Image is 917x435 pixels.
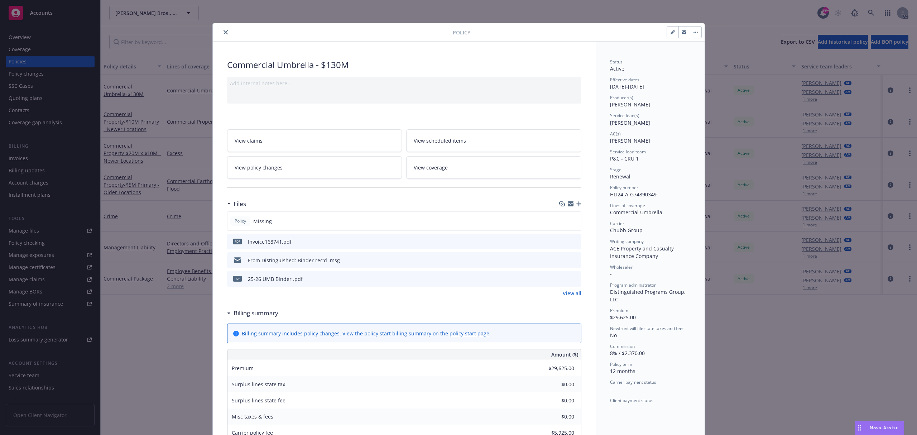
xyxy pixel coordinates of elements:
[561,238,566,245] button: download file
[610,350,645,357] span: 8% / $2,370.00
[610,343,635,349] span: Commission
[551,351,578,358] span: Amount ($)
[532,411,578,422] input: 0.00
[561,257,566,264] button: download file
[572,238,578,245] button: preview file
[406,129,581,152] a: View scheduled items
[610,404,612,411] span: -
[855,421,904,435] button: Nova Assist
[610,288,687,303] span: Distinguished Programs Group, LLC
[610,101,650,108] span: [PERSON_NAME]
[248,275,303,283] div: 25-26 UMB Binder .pdf
[610,282,656,288] span: Program administrator
[610,271,612,277] span: -
[610,149,646,155] span: Service lead team
[227,199,246,209] div: Files
[610,131,621,137] span: AC(s)
[610,167,621,173] span: Stage
[572,257,578,264] button: preview file
[610,307,628,314] span: Premium
[610,220,624,226] span: Carrier
[610,173,630,180] span: Renewal
[406,156,581,179] a: View coverage
[234,199,246,209] h3: Files
[453,29,470,36] span: Policy
[610,59,623,65] span: Status
[248,238,292,245] div: Invoice168741.pdf
[610,332,617,339] span: No
[232,381,285,388] span: Surplus lines state tax
[610,227,643,234] span: Chubb Group
[233,276,242,281] span: pdf
[610,202,645,209] span: Lines of coverage
[532,379,578,390] input: 0.00
[235,137,263,144] span: View claims
[227,156,402,179] a: View policy changes
[414,137,466,144] span: View scheduled items
[563,290,581,297] a: View all
[233,239,242,244] span: pdf
[230,80,578,87] div: Add internal notes here...
[532,363,578,374] input: 0.00
[242,330,491,337] div: Billing summary includes policy changes. View the policy start billing summary on the .
[610,368,635,374] span: 12 months
[870,425,898,431] span: Nova Assist
[610,77,690,90] div: [DATE] - [DATE]
[610,95,633,101] span: Producer(s)
[610,113,639,119] span: Service lead(s)
[610,361,632,367] span: Policy term
[610,137,650,144] span: [PERSON_NAME]
[227,309,278,318] div: Billing summary
[532,395,578,406] input: 0.00
[610,314,636,321] span: $29,625.00
[610,185,638,191] span: Policy number
[610,65,624,72] span: Active
[572,275,578,283] button: preview file
[450,330,489,337] a: policy start page
[235,164,283,171] span: View policy changes
[233,218,248,224] span: Policy
[232,413,273,420] span: Misc taxes & fees
[610,386,612,393] span: -
[610,245,675,259] span: ACE Property and Casualty Insurance Company
[610,379,656,385] span: Carrier payment status
[232,397,285,404] span: Surplus lines state fee
[221,28,230,37] button: close
[610,119,650,126] span: [PERSON_NAME]
[610,209,690,216] div: Commercial Umbrella
[248,257,340,264] div: From Distinguished: Binder rec'd .msg
[610,264,633,270] span: Wholesaler
[227,129,402,152] a: View claims
[234,309,278,318] h3: Billing summary
[561,275,566,283] button: download file
[253,217,272,225] span: Missing
[414,164,448,171] span: View coverage
[232,365,254,372] span: Premium
[610,397,653,403] span: Client payment status
[610,155,639,162] span: P&C - CRU 1
[610,325,685,331] span: Newfront will file state taxes and fees
[610,77,639,83] span: Effective dates
[855,421,864,435] div: Drag to move
[610,191,657,198] span: HLI24-A-G74890349
[610,238,644,244] span: Writing company
[227,59,581,71] div: Commercial Umbrella - $130M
